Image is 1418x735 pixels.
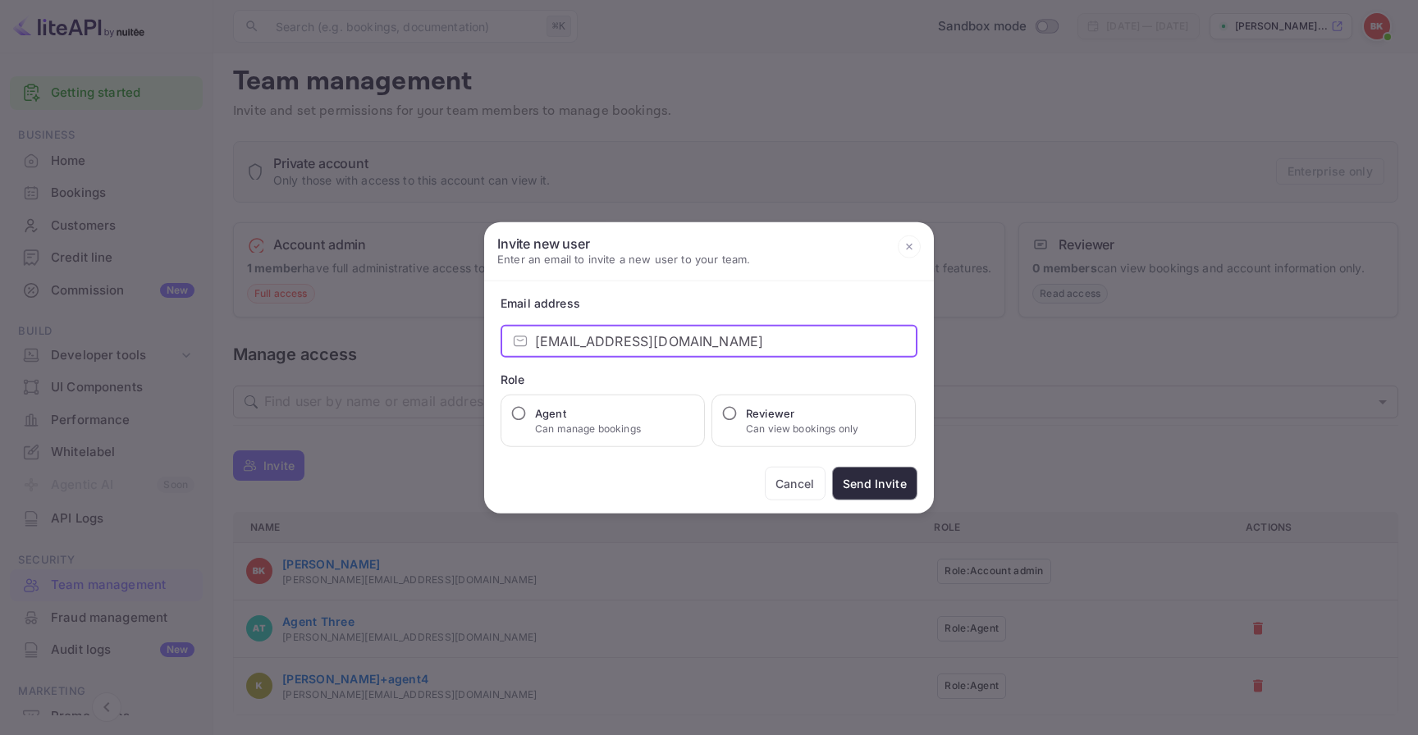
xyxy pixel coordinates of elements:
[501,294,917,312] div: Email address
[535,405,641,422] h6: Agent
[746,405,858,422] h6: Reviewer
[501,371,917,388] div: Role
[535,422,641,436] p: Can manage bookings
[765,467,826,500] button: Cancel
[497,235,750,251] h6: Invite new user
[746,422,858,436] p: Can view bookings only
[832,467,917,500] button: Send Invite
[497,251,750,267] p: Enter an email to invite a new user to your team.
[535,325,917,358] input: example@nuitee.com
